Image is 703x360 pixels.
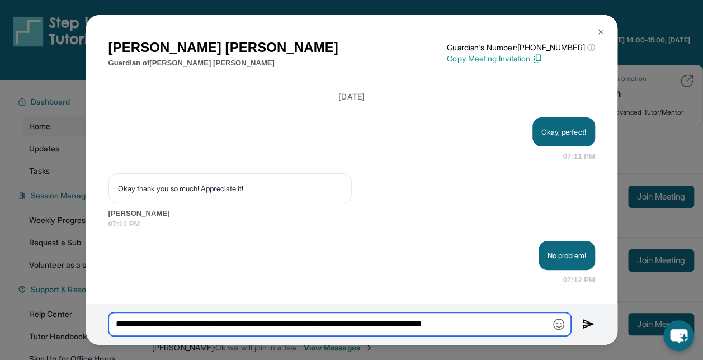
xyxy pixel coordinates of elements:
[541,126,586,138] p: Okay, perfect!
[587,42,595,53] span: ⓘ
[108,58,338,69] p: Guardian of [PERSON_NAME] [PERSON_NAME]
[447,42,595,53] p: Guardian's Number: [PHONE_NUMBER]
[596,27,605,36] img: Close Icon
[663,320,694,351] button: chat-button
[532,54,542,64] img: Copy Icon
[108,37,338,58] h1: [PERSON_NAME] [PERSON_NAME]
[582,318,595,331] img: Send icon
[447,53,595,64] p: Copy Meeting Invitation
[563,151,595,162] span: 07:11 PM
[548,250,586,261] p: No problem!
[563,274,595,286] span: 07:12 PM
[108,208,595,219] span: [PERSON_NAME]
[553,319,564,330] img: Emoji
[108,92,595,103] h3: [DATE]
[118,183,342,194] p: Okay thank you so much! Appreciate it!
[108,219,595,230] span: 07:11 PM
